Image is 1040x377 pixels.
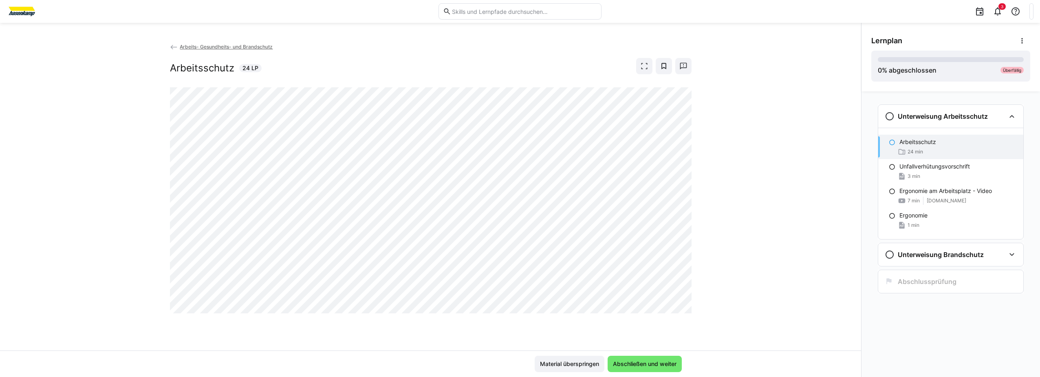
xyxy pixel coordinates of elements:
h3: Abschlussprüfung [898,277,956,286]
h3: Unterweisung Arbeitsschutz [898,112,988,120]
p: Ergonomie [899,211,928,220]
button: Material überspringen [535,356,604,372]
span: Arbeits- Gesundheits- und Brandschutz [180,44,273,50]
div: Überfällig [1000,67,1024,73]
span: [DOMAIN_NAME] [927,197,966,204]
span: 1 min [908,222,919,228]
span: 24 min [908,149,923,155]
input: Skills und Lernpfade durchsuchen… [451,8,597,15]
p: Ergonomie am Arbeitsplatz - Video [899,187,992,195]
span: 7 min [908,197,920,204]
span: 24 LP [242,64,258,72]
span: Material überspringen [539,360,600,368]
button: Abschließen und weiter [608,356,682,372]
p: Arbeitsschutz [899,138,936,146]
h2: Arbeitsschutz [170,62,234,74]
span: 0 [878,66,882,74]
h3: Unterweisung Brandschutz [898,251,984,259]
a: Arbeits- Gesundheits- und Brandschutz [170,44,273,50]
p: Unfallverhütungsvorschrift [899,162,970,171]
span: Lernplan [871,36,902,45]
span: 3 [1001,4,1003,9]
div: % abgeschlossen [878,65,936,75]
span: Abschließen und weiter [612,360,678,368]
span: 3 min [908,173,920,180]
